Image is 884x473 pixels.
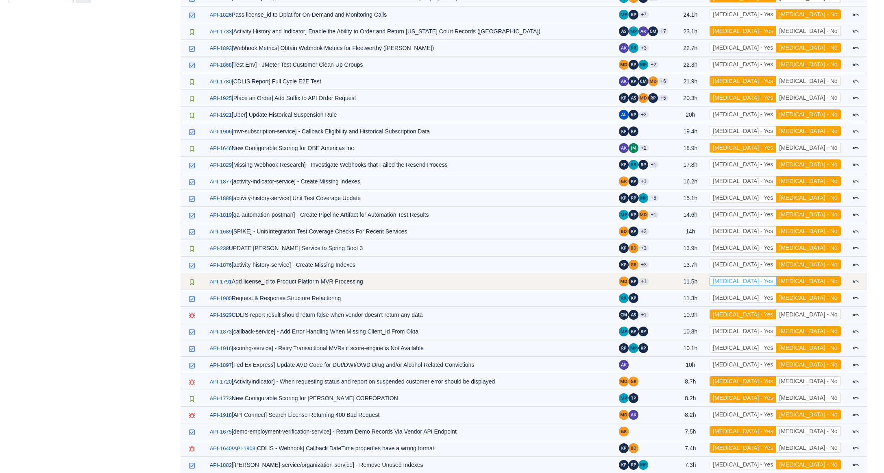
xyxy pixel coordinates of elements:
[629,210,638,220] img: KP
[206,323,615,340] td: [callback-service] - Add Error Handling When Missing Client_Id From Okta
[619,343,629,353] img: RP
[619,377,629,386] img: MD
[638,278,649,285] aui-badge: +1
[629,110,638,120] img: KP
[675,23,706,40] td: 23.1h
[638,327,648,336] img: RP
[658,28,668,35] aui-badge: +7
[210,61,232,69] a: API-1868
[206,40,615,57] td: [Webhook Metrics] Obtain Webhook Metrics for Fleetworthy ([PERSON_NAME])
[206,240,615,257] td: UPDATE [PERSON_NAME] Service to Spring Boot 3
[638,160,648,170] img: RP
[675,357,706,373] td: 10h
[776,93,840,102] button: [MEDICAL_DATA] - No
[629,410,638,420] img: AK
[710,143,776,153] button: [MEDICAL_DATA] - Yes
[710,109,776,119] button: [MEDICAL_DATA] - Yes
[189,246,195,252] img: 10615
[629,160,638,170] img: RR
[206,23,615,40] td: [Activity History and Indicator] Enable the Ability to Order and Return [US_STATE] Court Records ...
[638,111,649,118] aui-badge: +2
[629,260,638,270] img: GM
[189,262,195,269] img: 10618
[776,226,840,236] button: [MEDICAL_DATA] - No
[189,446,195,452] img: 10603
[210,194,232,203] a: API-1888
[629,343,638,353] img: MP
[629,293,638,303] img: KP
[710,93,776,102] button: [MEDICAL_DATA] - Yes
[189,46,195,52] img: 10618
[776,259,840,269] button: [MEDICAL_DATA] - No
[710,243,776,253] button: [MEDICAL_DATA] - Yes
[675,40,706,57] td: 22.7h
[629,393,638,403] img: TP
[776,410,840,419] button: [MEDICAL_DATA] - No
[629,10,638,20] img: KP
[710,276,776,286] button: [MEDICAL_DATA] - Yes
[629,93,638,103] img: AS
[189,79,195,85] img: 10615
[675,123,706,140] td: 19.4h
[710,393,776,403] button: [MEDICAL_DATA] - Yes
[710,26,776,36] button: [MEDICAL_DATA] - Yes
[210,94,232,102] a: API-1925
[675,7,706,23] td: 24.1h
[675,57,706,73] td: 22.3h
[776,243,840,253] button: [MEDICAL_DATA] - No
[710,193,776,203] button: [MEDICAL_DATA] - Yes
[210,378,232,386] a: API-1720
[648,93,658,103] img: RP
[638,60,648,70] img: MP
[189,362,195,369] img: 10618
[776,43,840,52] button: [MEDICAL_DATA] - No
[675,190,706,207] td: 15.1h
[675,390,706,407] td: 8.2h
[206,207,615,223] td: [qa-automation-postman] - Create Pipeline Artifact for Automation Test Results
[619,10,629,20] img: MP
[675,90,706,107] td: 20.3h
[619,327,629,336] img: MP
[638,312,649,318] aui-badge: +1
[638,178,649,185] aui-badge: +1
[210,361,232,369] a: API-1897
[776,310,840,319] button: [MEDICAL_DATA] - No
[619,193,629,203] img: KP
[206,357,615,373] td: [Fed Ex Express] Update AVD Code for DUI/DWI/OWD Drug and/or Alcohol Related Convictions
[189,229,195,235] img: 10618
[675,107,706,123] td: 20h
[710,410,776,419] button: [MEDICAL_DATA] - Yes
[629,277,638,286] img: RP
[638,145,649,151] aui-badge: +2
[710,43,776,52] button: [MEDICAL_DATA] - Yes
[710,460,776,469] button: [MEDICAL_DATA] - Yes
[638,228,649,235] aui-badge: +2
[210,411,232,419] a: API-1918
[619,227,629,236] img: BD
[189,162,195,169] img: 10618
[233,445,255,453] a: API-1909
[206,123,615,140] td: [mvr-subscription-service] - Callback Eligibility and Historical Subscription Data
[710,159,776,169] button: [MEDICAL_DATA] - Yes
[710,209,776,219] button: [MEDICAL_DATA] - Yes
[206,407,615,423] td: [API Connect] Search License Returning 400 Bad Request
[776,159,840,169] button: [MEDICAL_DATA] - No
[206,273,615,290] td: Add license_id to Product Platform MVR Processing
[629,443,638,453] img: BD
[210,228,232,236] a: API-1689
[629,227,638,236] img: KP
[619,93,629,103] img: KP
[206,440,615,457] td: [CDLIS - Webhook] Callback DateTime properties have a wrong format
[648,211,659,218] aui-badge: +1
[629,460,638,470] img: RP
[675,407,706,423] td: 8.2h
[776,460,840,469] button: [MEDICAL_DATA] - No
[619,360,629,370] img: AK
[206,423,615,440] td: [demo-employment-verification-service] - Return Demo Records Via Vendor API Endpoint
[648,161,659,168] aui-badge: +1
[675,273,706,290] td: 11.5h
[638,262,649,268] aui-badge: +3
[206,223,615,240] td: [SPIKE] - Unit/Integration Test Coverage Checks For Recent Services
[619,76,629,86] img: AK
[189,279,195,286] img: 10615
